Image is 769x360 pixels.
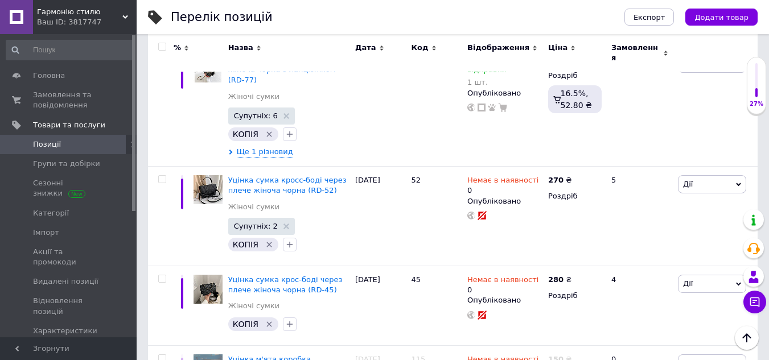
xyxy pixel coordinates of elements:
[228,92,279,102] a: Жіночі сумки
[411,43,428,53] span: Код
[694,13,749,22] span: Додати товар
[33,71,65,81] span: Головна
[683,180,693,188] span: Дії
[33,178,105,198] span: Сезонні знижки
[467,43,529,53] span: Відображення
[467,176,538,188] span: Немає в наявності
[233,320,258,329] span: КОПІЯ
[234,222,278,230] span: Супутніх: 2
[683,279,693,288] span: Дії
[194,175,223,204] img: Уценка сумка кросс-боди через плечо женская черная (RD-52)
[33,139,61,150] span: Позиції
[685,9,758,26] button: Додати товар
[265,130,274,139] svg: Видалити мітку
[228,176,347,195] a: Уцінка сумка кросс-боді через плече жіноча чорна (RD-52)
[234,112,278,119] span: Супутніх: 6
[352,266,409,345] div: [DATE]
[171,11,273,23] div: Перелік позицій
[6,40,134,60] input: Пошук
[743,291,766,313] button: Чат з покупцем
[467,275,538,287] span: Немає в наявності
[33,247,105,267] span: Акції та промокоди
[233,130,258,139] span: КОПІЯ
[237,147,293,158] span: Ще 1 різновид
[467,275,538,295] div: 0
[228,275,343,294] a: Уцінка сумка крос-боді через плече жіноча чорна (RD-45)
[747,100,766,108] div: 27%
[735,326,759,350] button: Наверх
[411,275,421,284] span: 45
[604,167,675,266] div: 5
[624,9,675,26] button: Експорт
[548,275,571,285] div: ₴
[548,291,602,301] div: Роздріб
[33,90,105,110] span: Замовлення та повідомлення
[548,176,564,184] b: 270
[194,275,223,304] img: Уценка сумка кросс-боди через плечо женская черная (RD-45)
[33,276,98,287] span: Видалені позиції
[548,71,602,81] div: Роздріб
[604,46,675,167] div: 0
[467,196,542,206] div: Опубліковано
[355,43,376,53] span: Дата
[467,78,542,86] div: 1 шт.
[33,159,100,169] span: Групи та добірки
[548,275,564,284] b: 280
[37,17,137,27] div: Ваш ID: 3817747
[265,320,274,329] svg: Видалити мітку
[33,227,59,238] span: Імпорт
[467,295,542,305] div: Опубліковано
[634,13,665,22] span: Експорт
[411,176,421,184] span: 52
[37,7,122,17] span: Гармонію стилю
[33,120,105,130] span: Товари та послуги
[548,175,571,185] div: ₴
[560,89,591,109] span: 16.5%, 52.80 ₴
[33,208,69,218] span: Категорії
[233,240,258,249] span: КОПІЯ
[228,202,279,212] a: Жіночі сумки
[228,301,279,311] a: Жіночі сумки
[33,326,97,336] span: Характеристики
[604,266,675,345] div: 4
[467,175,538,196] div: 0
[467,88,542,98] div: Опубліковано
[33,296,105,316] span: Відновлення позицій
[352,46,409,167] div: [DATE]
[548,43,568,53] span: Ціна
[611,43,660,63] span: Замовлення
[265,240,274,249] svg: Видалити мітку
[228,43,253,53] span: Назва
[352,167,409,266] div: [DATE]
[174,43,181,53] span: %
[548,191,602,201] div: Роздріб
